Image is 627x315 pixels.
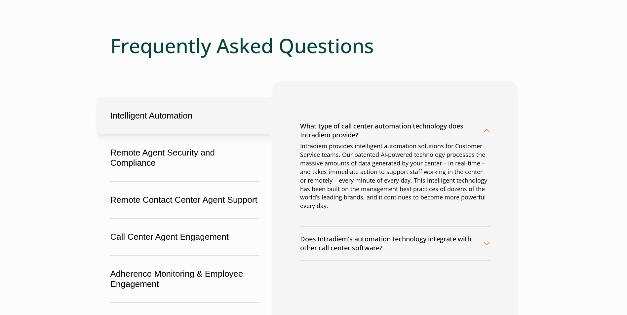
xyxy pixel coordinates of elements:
[300,142,487,210] span: Intradiem provides intelligent automation solutions for Customer Service teams. Our patented AI-p...
[110,34,517,57] h1: Frequently Asked Questions
[97,255,273,303] button: Adherence Monitoring & Employee Engagement
[97,218,273,256] button: Call Center Agent Engagement
[97,134,273,182] button: Remote Agent Security and Compliance
[300,227,490,260] button: Does Intradiem’s automation technology integrate with other call center software?
[97,181,273,219] button: Remote Contact Center Agent Support
[300,114,490,147] button: What type of call center automation technology does Intradiem provide?
[97,97,273,134] button: Intelligent Automation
